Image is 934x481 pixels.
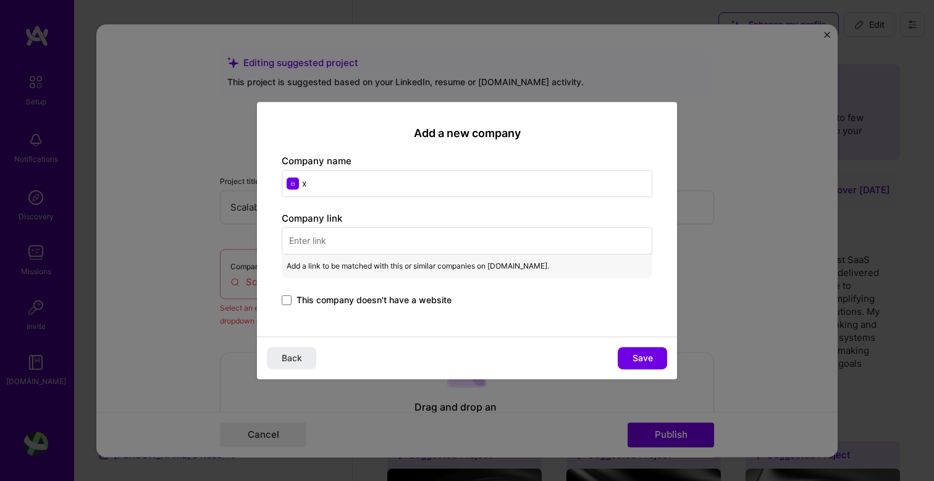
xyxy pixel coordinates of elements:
[633,352,653,364] span: Save
[282,170,652,197] input: Enter name
[618,347,667,369] button: Save
[282,352,302,364] span: Back
[282,155,351,167] label: Company name
[282,127,652,140] h2: Add a new company
[267,347,316,369] button: Back
[287,259,549,273] span: Add a link to be matched with this or similar companies on [DOMAIN_NAME].
[282,212,342,224] label: Company link
[297,294,452,306] span: This company doesn't have a website
[282,227,652,254] input: Enter link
